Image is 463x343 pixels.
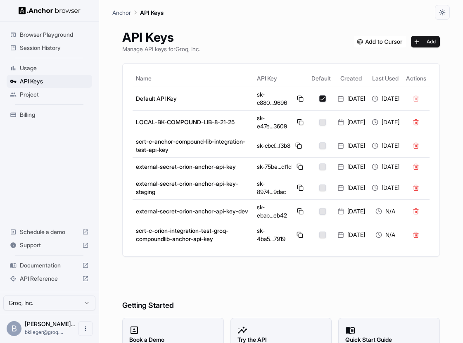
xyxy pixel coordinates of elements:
[20,111,89,119] span: Billing
[20,261,79,270] span: Documentation
[354,36,406,47] img: Add anchorbrowser MCP server to Cursor
[133,157,254,176] td: external-secret-orion-anchor-api-key
[337,118,365,126] div: [DATE]
[337,95,365,103] div: [DATE]
[20,274,79,283] span: API Reference
[411,36,440,47] button: Add
[403,70,430,87] th: Actions
[257,141,305,151] div: sk-cbcf...f3b8
[254,70,308,87] th: API Key
[122,267,440,312] h6: Getting Started
[133,223,254,246] td: scrt-c-orion-integration-test-groq-compoundlib-anchor-api-key
[20,241,79,249] span: Support
[20,31,89,39] span: Browser Playground
[7,225,92,239] div: Schedule a demo
[112,8,164,17] nav: breadcrumb
[368,70,403,87] th: Last Used
[133,176,254,199] td: external-secret-orion-anchor-api-key-staging
[257,114,305,130] div: sk-e47e...3609
[7,108,92,121] div: Billing
[7,88,92,101] div: Project
[20,90,89,99] span: Project
[133,87,254,110] td: Default API Key
[20,77,89,85] span: API Keys
[372,142,399,150] div: [DATE]
[372,184,399,192] div: [DATE]
[296,94,305,104] button: Copy API key
[19,7,81,14] img: Anchor Logo
[337,142,365,150] div: [DATE]
[133,110,254,134] td: LOCAL-BK-COMPOUND-LIB-8-21-25
[122,45,200,53] p: Manage API keys for Groq, Inc.
[7,41,92,54] div: Session History
[25,320,75,327] span: Benjamin Klieger
[7,62,92,75] div: Usage
[295,183,305,193] button: Copy API key
[372,95,399,103] div: [DATE]
[295,230,305,240] button: Copy API key
[112,8,131,17] p: Anchor
[372,207,399,215] div: N/A
[257,180,305,196] div: sk-8974...9dac
[372,118,399,126] div: [DATE]
[257,162,305,172] div: sk-75be...df1d
[257,203,305,220] div: sk-ebab...eb42
[140,8,164,17] p: API Keys
[7,239,92,252] div: Support
[20,228,79,236] span: Schedule a demo
[294,141,304,151] button: Copy API key
[295,162,305,172] button: Copy API key
[133,199,254,223] td: external-secret-orion-anchor-api-key-dev
[296,117,305,127] button: Copy API key
[337,163,365,171] div: [DATE]
[337,184,365,192] div: [DATE]
[372,163,399,171] div: [DATE]
[133,70,254,87] th: Name
[337,231,365,239] div: [DATE]
[7,28,92,41] div: Browser Playground
[7,75,92,88] div: API Keys
[133,134,254,157] td: scrt-c-anchor-compound-lib-integration-test-api-key
[20,44,89,52] span: Session History
[78,321,93,336] button: Open menu
[337,207,365,215] div: [DATE]
[257,90,305,107] div: sk-c880...9696
[7,272,92,285] div: API Reference
[257,227,305,243] div: sk-4ba5...7919
[7,321,21,336] div: B
[122,30,200,45] h1: API Keys
[7,259,92,272] div: Documentation
[334,70,368,87] th: Created
[20,64,89,72] span: Usage
[25,329,63,335] span: bklieger@groq.com
[308,70,334,87] th: Default
[372,231,399,239] div: N/A
[296,206,305,216] button: Copy API key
